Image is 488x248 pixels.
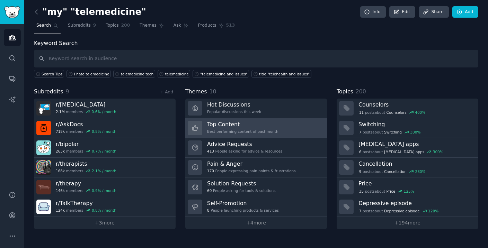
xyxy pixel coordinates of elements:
span: Ask [174,22,181,29]
a: Hot DiscussionsPopular discussions this week [185,99,327,118]
button: Search Tips [34,70,64,78]
span: Topics [337,88,353,96]
a: r/TalkTherapy124kmembers0.8% / month [34,197,176,217]
div: members [56,168,116,173]
h3: Cancellation [358,160,473,167]
h3: Advice Requests [207,140,282,148]
span: 9 [66,88,69,95]
div: 280 % [415,169,425,174]
div: i hate telemedicine [74,72,109,76]
div: members [56,109,116,114]
div: 120 % [428,209,438,213]
img: AskDocs [36,121,51,135]
a: Depressive episode7postsaboutDepressive episode120% [337,197,478,217]
div: members [56,208,116,213]
a: r/[MEDICAL_DATA]2.1Mmembers0.6% / month [34,99,176,118]
div: 0.8 % / month [92,129,116,134]
div: post s about [358,129,421,135]
h3: Depressive episode [358,200,473,207]
span: 6 [359,149,362,154]
a: + Add [160,90,173,94]
h3: r/ therapy [56,180,116,187]
div: 0.9 % / month [92,188,116,193]
a: title:"telehealth and issues" [251,70,311,78]
a: Self-Promotion8People launching products & services [185,197,327,217]
span: 263k [56,149,65,154]
h2: "my" "telemedicine" [34,7,146,18]
span: 168k [56,168,65,173]
div: post s about [358,188,415,194]
span: 513 [226,22,235,29]
img: TalkTherapy [36,200,51,214]
div: members [56,188,116,193]
span: 200 [356,88,366,95]
a: Search [34,20,61,34]
a: Cancellation9postsaboutCancellation280% [337,158,478,177]
h3: Self-Promotion [207,200,279,207]
span: Subreddits [34,88,63,96]
a: r/AskDocs718kmembers0.8% / month [34,118,176,138]
a: +3more [34,217,176,229]
div: post s about [358,168,426,175]
span: 170 [207,168,214,173]
a: telemedicine tech [113,70,155,78]
span: 124k [56,208,65,213]
div: 300 % [410,130,420,135]
a: r/bipolar263kmembers0.7% / month [34,138,176,158]
span: Counselors [387,110,407,115]
img: GummySearch logo [4,6,20,18]
a: Top ContentBest-performing content of past month [185,118,327,138]
h3: Top Content [207,121,278,128]
a: Solution Requests60People asking for tools & solutions [185,177,327,197]
a: Counselors11postsaboutCounselors400% [337,99,478,118]
h3: r/ therapists [56,160,116,167]
a: Add [452,6,478,18]
div: People launching products & services [207,208,279,213]
a: Subreddits9 [65,20,98,34]
h3: Solution Requests [207,180,276,187]
a: "telemedicine and issues" [193,70,249,78]
span: 718k [56,129,65,134]
span: 146k [56,188,65,193]
a: r/therapists168kmembers2.1% / month [34,158,176,177]
div: 2.1 % / month [92,168,116,173]
div: "telemedicine and issues" [200,72,248,76]
div: title:"telehealth and issues" [259,72,310,76]
img: therapists [36,160,51,175]
span: 8 [207,208,210,213]
label: Keyword Search [34,40,78,46]
div: post s about [358,208,439,214]
div: members [56,149,116,154]
div: members [56,129,116,134]
a: Products513 [196,20,237,34]
h3: Pain & Anger [207,160,296,167]
span: 7 [359,130,362,135]
div: telemedicine tech [121,72,153,76]
a: i hate telemedicine [66,70,111,78]
div: 300 % [433,149,443,154]
div: 0.7 % / month [92,149,116,154]
h3: r/ [MEDICAL_DATA] [56,101,116,108]
div: 400 % [415,110,425,115]
h3: Switching [358,121,473,128]
a: Info [360,6,386,18]
h3: r/ bipolar [56,140,116,148]
h3: r/ TalkTherapy [56,200,116,207]
span: 11 [359,110,364,115]
span: 9 [359,169,362,174]
div: 0.8 % / month [92,208,116,213]
span: 200 [121,22,130,29]
span: Cancellation [384,169,407,174]
span: Price [387,189,396,194]
span: 9 [93,22,96,29]
span: [MEDICAL_DATA] apps [384,149,424,154]
span: 35 [359,189,364,194]
a: +4more [185,217,327,229]
div: Popular discussions this week [207,109,261,114]
a: Themes [137,20,166,34]
div: 125 % [404,189,414,194]
a: Share [419,6,449,18]
span: Subreddits [68,22,91,29]
a: Ask [171,20,191,34]
img: therapy [36,180,51,194]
